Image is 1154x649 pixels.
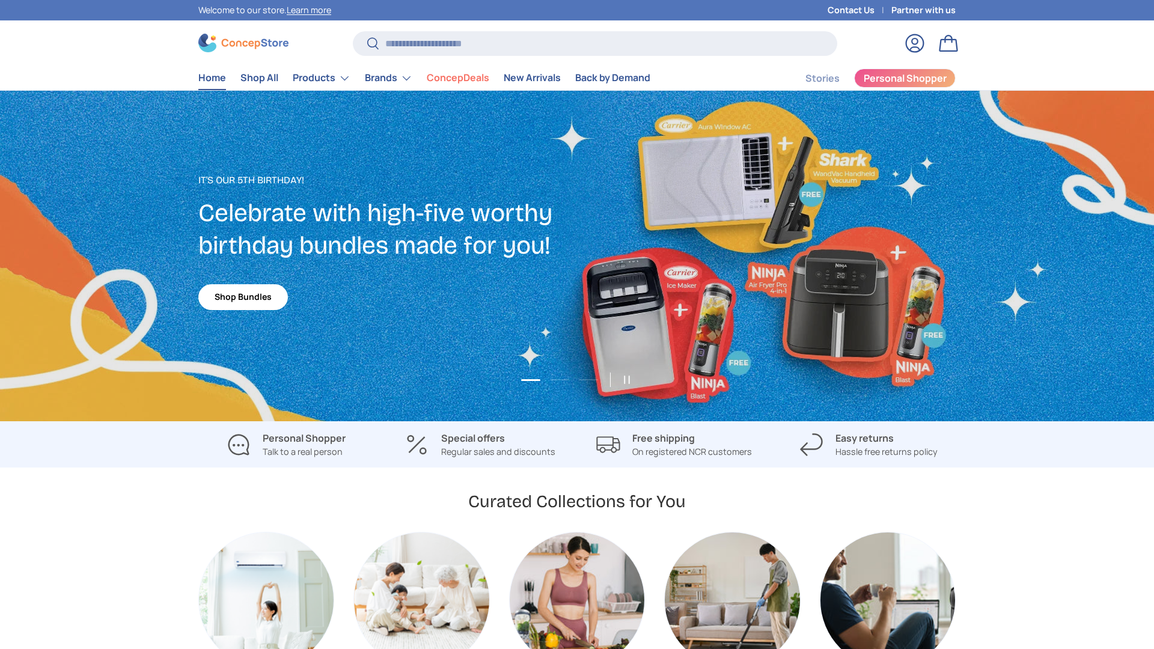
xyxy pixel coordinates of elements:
[781,431,956,459] a: Easy returns Hassle free returns policy
[198,173,577,187] p: It's our 5th Birthday!
[441,431,505,445] strong: Special offers
[365,66,412,90] a: Brands
[504,66,561,90] a: New Arrivals
[777,66,956,90] nav: Secondary
[427,66,489,90] a: ConcepDeals
[240,66,278,90] a: Shop All
[891,4,956,17] a: Partner with us
[632,431,695,445] strong: Free shipping
[828,4,891,17] a: Contact Us
[293,66,350,90] a: Products
[263,431,346,445] strong: Personal Shopper
[805,67,840,90] a: Stories
[468,490,686,513] h2: Curated Collections for You
[198,284,288,310] a: Shop Bundles
[198,4,331,17] p: Welcome to our store.
[198,66,650,90] nav: Primary
[198,34,288,52] img: ConcepStore
[835,431,894,445] strong: Easy returns
[835,445,938,459] p: Hassle free returns policy
[263,445,346,459] p: Talk to a real person
[198,66,226,90] a: Home
[632,445,752,459] p: On registered NCR customers
[441,445,555,459] p: Regular sales and discounts
[198,431,373,459] a: Personal Shopper Talk to a real person
[854,69,956,88] a: Personal Shopper
[392,431,567,459] a: Special offers Regular sales and discounts
[198,197,577,262] h2: Celebrate with high-five worthy birthday bundles made for you!
[287,4,331,16] a: Learn more
[587,431,762,459] a: Free shipping On registered NCR customers
[358,66,420,90] summary: Brands
[575,66,650,90] a: Back by Demand
[285,66,358,90] summary: Products
[864,73,947,83] span: Personal Shopper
